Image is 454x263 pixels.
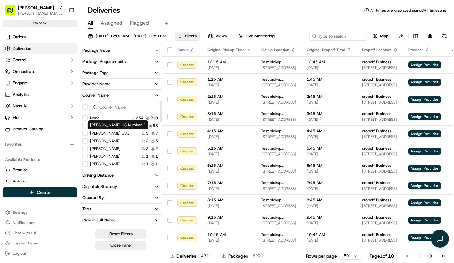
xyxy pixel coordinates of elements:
[261,111,296,116] span: Test pickup Business
[80,192,162,203] button: Created By
[13,61,25,73] img: 4988371391238_9404d814bf3eb2409008_72.png
[261,59,296,65] span: Test pickup Business
[29,61,105,67] div: Start new chat
[408,234,441,241] span: Assign Provider
[207,59,251,65] span: 12:15 AM
[150,115,158,120] span: 260
[155,161,158,166] span: 1
[3,101,77,111] button: Nash AI
[80,181,162,192] button: Dispatch Strategy
[246,33,275,39] span: Live Monitoring
[3,208,77,217] button: Settings
[380,33,388,39] span: Map
[362,65,398,70] span: [STREET_ADDRESS]
[207,238,251,243] span: [DATE]
[53,116,55,121] span: •
[408,217,441,224] span: Assign Provider
[362,94,391,99] span: dropoff Business
[261,77,296,82] span: Test pickup Business
[13,80,27,86] span: Engage
[307,47,345,52] span: Original Dropoff Time
[3,112,77,123] button: Fleet
[207,151,251,157] span: [DATE]
[261,128,296,134] span: Test pickup Business
[80,79,162,89] button: Provider Name
[440,32,449,41] button: Refresh
[307,117,352,122] span: [DATE]
[82,81,111,87] div: Provider Name
[57,99,70,104] span: [DATE]
[215,33,227,39] span: Views
[4,140,51,152] a: 📗Knowledge Base
[3,155,77,165] div: Available Products
[90,102,159,112] input: Courier Name
[80,170,162,181] button: Driving Distance
[60,143,103,149] span: API Documentation
[146,138,149,143] span: 2
[17,41,115,48] input: Got a question? Start typing here...
[80,90,162,101] button: Courier Name
[6,26,116,36] p: Welcome 👋
[3,249,77,258] button: Log out
[155,146,158,151] span: 2
[207,146,251,151] span: 5:15 AM
[362,238,398,243] span: [STREET_ADDRESS]
[90,161,121,166] label: [PERSON_NAME]
[82,92,109,98] div: Courier Name
[307,238,352,243] span: [DATE]
[155,131,158,136] span: 7
[13,34,26,40] span: Orders
[362,180,391,185] span: dropoff Business
[261,163,296,168] span: Test pickup Business
[362,128,391,134] span: dropoff Business
[307,215,352,220] span: 9:45 AM
[57,116,70,121] span: [DATE]
[3,239,77,248] button: Toggle Theme
[207,163,251,168] span: 6:15 AM
[261,94,296,99] span: Test pickup Business
[408,148,441,155] span: Assign Provider
[45,158,77,163] a: Powered byPylon
[80,215,162,226] button: Pickup Full Name
[3,66,77,77] button: Orchestrate
[82,173,113,178] div: Driving Distance
[6,143,12,149] div: 📗
[207,128,251,134] span: 4:15 AM
[82,195,104,201] div: Created By
[3,165,77,175] button: Promise
[29,67,88,73] div: We're available if you need us!
[362,169,398,174] span: [STREET_ADDRESS]
[307,82,352,88] span: [DATE]
[109,63,116,71] button: Start new chat
[261,220,296,226] span: [STREET_ADDRESS]
[6,93,17,103] img: Mariam Aslam
[3,3,66,18] button: [PERSON_NAME] Org[PERSON_NAME][EMAIL_ADDRESS][DOMAIN_NAME]
[3,187,77,197] button: Create
[82,184,117,190] div: Dispatch Strategy
[3,228,77,237] button: Chat with us!
[362,220,398,226] span: [STREET_ADDRESS]
[261,238,296,243] span: [STREET_ADDRESS]
[13,46,31,51] span: Deliveries
[3,89,77,100] a: Analytics
[261,47,289,52] span: Pickup Location
[307,59,352,65] span: 12:45 AM
[13,103,27,109] span: Nash AI
[13,69,35,74] span: Orchestrate
[3,32,77,42] a: Orders
[146,154,149,159] span: 1
[207,197,251,203] span: 8:15 AM
[3,43,77,54] a: Deliveries
[362,146,391,151] span: dropoff Business
[85,32,169,41] button: [DATE] 12:00 AM - [DATE] 11:59 PM
[370,8,446,13] span: All times are displayed using BRT timezone
[53,99,55,104] span: •
[261,134,296,139] span: [STREET_ADDRESS]
[370,253,394,259] div: Page 1 of 10
[307,232,352,237] span: 10:45 AM
[6,110,17,120] img: Lucas Ferreira
[307,180,352,185] span: 7:45 AM
[307,111,352,116] span: 3:45 AM
[90,138,121,143] label: [PERSON_NAME]
[207,232,251,237] span: 10:15 AM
